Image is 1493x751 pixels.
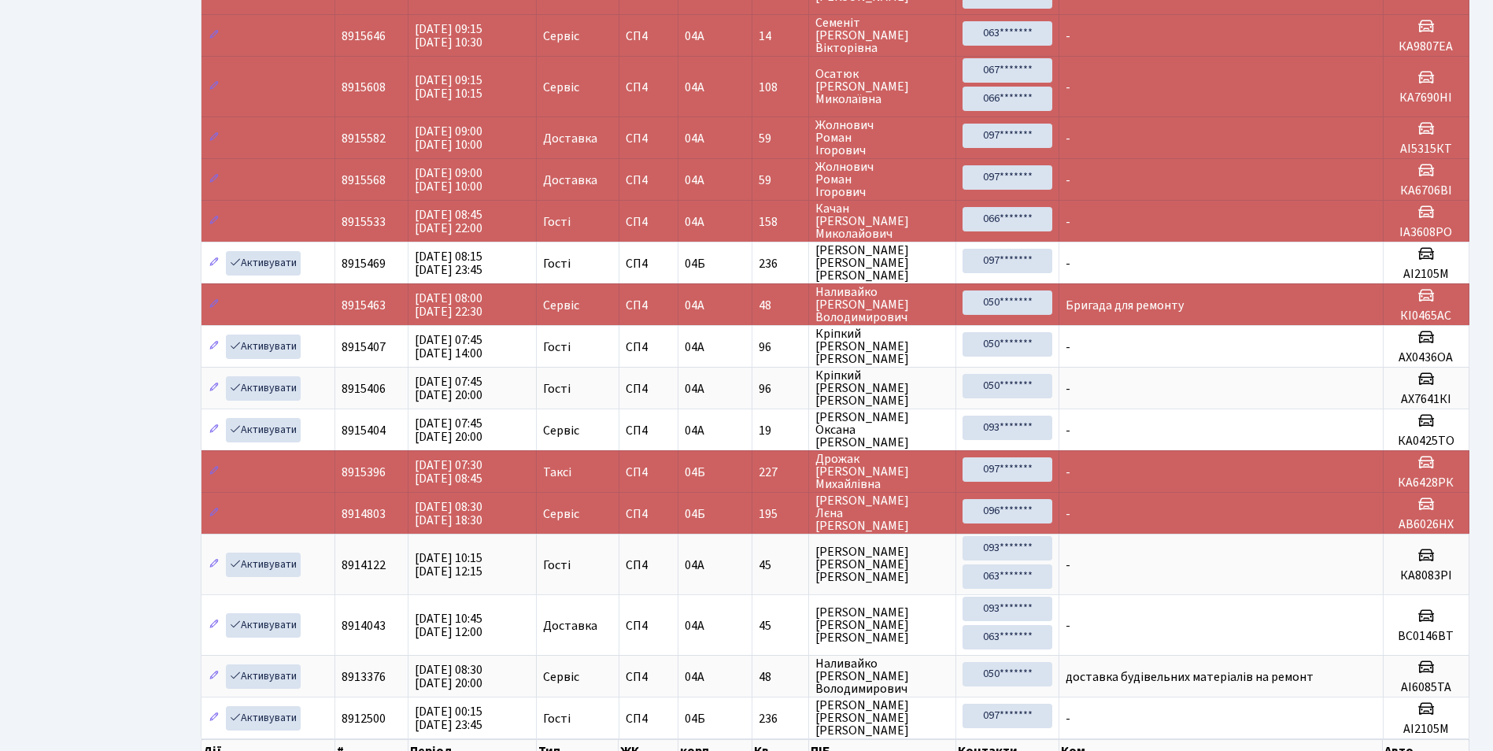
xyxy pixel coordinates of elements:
[626,30,672,43] span: СП4
[1390,392,1462,407] h5: АХ7641КІ
[626,671,672,683] span: СП4
[342,28,386,45] span: 8915646
[759,383,802,395] span: 96
[759,508,802,520] span: 195
[626,620,672,632] span: СП4
[342,339,386,356] span: 8915407
[1066,255,1070,272] span: -
[759,620,802,632] span: 45
[815,494,949,532] span: [PERSON_NAME] Лєна [PERSON_NAME]
[415,498,482,529] span: [DATE] 08:30 [DATE] 18:30
[685,710,705,727] span: 04Б
[685,422,704,439] span: 04А
[759,174,802,187] span: 59
[1066,464,1070,481] span: -
[543,620,597,632] span: Доставка
[1390,142,1462,157] h5: АІ5315КТ
[759,30,802,43] span: 14
[685,213,704,231] span: 04А
[1390,309,1462,324] h5: КІ0465АС
[415,248,482,279] span: [DATE] 08:15 [DATE] 23:45
[685,557,704,574] span: 04А
[226,706,301,731] a: Активувати
[1390,225,1462,240] h5: ІА3608РО
[543,216,571,228] span: Гості
[226,553,301,577] a: Активувати
[815,17,949,54] span: Семеніт [PERSON_NAME] Вікторівна
[1066,172,1070,189] span: -
[1390,39,1462,54] h5: КА9807ЕА
[543,174,597,187] span: Доставка
[415,72,482,102] span: [DATE] 09:15 [DATE] 10:15
[759,424,802,437] span: 19
[415,415,482,446] span: [DATE] 07:45 [DATE] 20:00
[815,68,949,105] span: Осатюк [PERSON_NAME] Миколаївна
[685,464,705,481] span: 04Б
[342,130,386,147] span: 8915582
[543,712,571,725] span: Гості
[759,81,802,94] span: 108
[685,255,705,272] span: 04Б
[226,335,301,359] a: Активувати
[1390,350,1462,365] h5: AX0436OA
[415,123,482,154] span: [DATE] 09:00 [DATE] 10:00
[342,668,386,686] span: 8913376
[626,132,672,145] span: СП4
[342,505,386,523] span: 8914803
[543,299,579,312] span: Сервіс
[543,257,571,270] span: Гості
[815,119,949,157] span: Жолнович Роман Ігорович
[1066,710,1070,727] span: -
[226,418,301,442] a: Активувати
[685,505,705,523] span: 04Б
[1390,434,1462,449] h5: КА0425ТО
[759,712,802,725] span: 236
[815,606,949,644] span: [PERSON_NAME] [PERSON_NAME] [PERSON_NAME]
[342,213,386,231] span: 8915533
[342,557,386,574] span: 8914122
[1390,680,1462,695] h5: АІ6085ТА
[1390,568,1462,583] h5: КА8083PI
[543,81,579,94] span: Сервіс
[543,424,579,437] span: Сервіс
[415,661,482,692] span: [DATE] 08:30 [DATE] 20:00
[1066,505,1070,523] span: -
[543,341,571,353] span: Гості
[1390,629,1462,644] h5: ВС0146ВТ
[685,668,704,686] span: 04А
[626,383,672,395] span: СП4
[626,81,672,94] span: СП4
[226,613,301,638] a: Активувати
[1066,213,1070,231] span: -
[342,710,386,727] span: 8912500
[415,703,482,734] span: [DATE] 00:15 [DATE] 23:45
[226,251,301,276] a: Активувати
[626,257,672,270] span: СП4
[815,202,949,240] span: Качан [PERSON_NAME] Миколайович
[759,341,802,353] span: 96
[1390,722,1462,737] h5: АІ2105М
[1066,339,1070,356] span: -
[415,290,482,320] span: [DATE] 08:00 [DATE] 22:30
[626,174,672,187] span: СП4
[342,172,386,189] span: 8915568
[415,20,482,51] span: [DATE] 09:15 [DATE] 10:30
[626,216,672,228] span: СП4
[626,559,672,572] span: СП4
[685,339,704,356] span: 04А
[415,549,482,580] span: [DATE] 10:15 [DATE] 12:15
[543,132,597,145] span: Доставка
[815,699,949,737] span: [PERSON_NAME] [PERSON_NAME] [PERSON_NAME]
[543,508,579,520] span: Сервіс
[342,79,386,96] span: 8915608
[685,172,704,189] span: 04А
[342,380,386,398] span: 8915406
[415,331,482,362] span: [DATE] 07:45 [DATE] 14:00
[1390,91,1462,105] h5: КА7690НІ
[1066,28,1070,45] span: -
[342,255,386,272] span: 8915469
[759,559,802,572] span: 45
[226,664,301,689] a: Активувати
[815,657,949,695] span: Наливайко [PERSON_NAME] Володимирович
[626,508,672,520] span: СП4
